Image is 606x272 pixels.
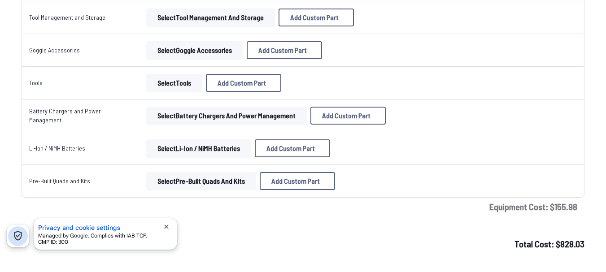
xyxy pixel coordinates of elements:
[29,79,43,86] a: Tools
[144,172,258,190] a: SelectPre-Built Quads and Kits
[144,74,204,92] a: SelectTools
[279,9,354,26] button: Add Custom Part
[271,177,320,185] span: Add Custom Part
[146,139,251,157] button: SelectLi-Ion / NiMH Batteries
[29,177,90,185] a: Pre-Built Quads and Kits
[144,107,309,125] a: SelectBattery Chargers and Power Management
[146,172,256,190] button: SelectPre-Built Quads and Kits
[29,107,101,124] a: Battery Chargers and Power Management
[29,46,80,54] a: Goggle Accessories
[290,14,339,21] span: Add Custom Part
[322,112,371,119] span: Add Custom Part
[22,198,584,216] td: Equipment Cost: $ 155.98
[146,41,243,59] button: SelectGoggle Accessories
[266,145,315,152] span: Add Custom Part
[310,107,386,125] button: Add Custom Part
[146,9,275,26] button: SelectTool Management and Storage
[146,107,307,125] button: SelectBattery Chargers and Power Management
[206,74,281,92] button: Add Custom Part
[144,139,253,157] a: SelectLi-Ion / NiMH Batteries
[260,172,335,190] button: Add Custom Part
[218,79,266,86] span: Add Custom Part
[144,41,245,59] a: SelectGoggle Accessories
[247,41,322,59] button: Add Custom Part
[258,47,307,54] span: Add Custom Part
[144,9,277,26] a: SelectTool Management and Storage
[29,13,105,21] a: Tool Management and Storage
[255,139,330,157] button: Add Custom Part
[514,238,584,249] span: Total Cost: $ 828.03
[29,144,85,152] a: Li-Ion / NiMH Batteries
[146,74,202,92] button: SelectTools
